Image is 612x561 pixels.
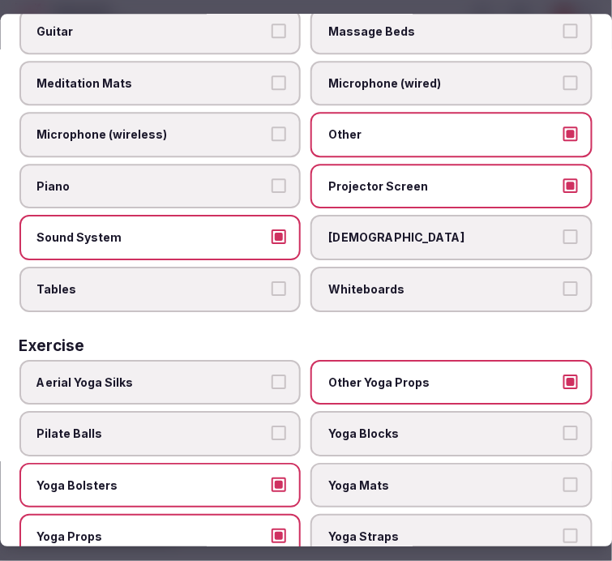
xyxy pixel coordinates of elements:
span: Piano [37,178,267,195]
span: Yoga Mats [329,477,559,494]
span: Meditation Mats [37,75,267,92]
span: Projector Screen [329,178,559,195]
button: Projector Screen [563,178,578,193]
span: Whiteboards [329,281,559,298]
button: Other Yoga Props [563,375,578,389]
span: Pilate Balls [37,426,267,443]
span: Guitar [37,24,267,40]
button: Yoga Props [272,529,287,544]
button: Tables [272,281,287,296]
span: Yoga Bolsters [37,477,267,494]
button: Piano [272,178,287,193]
button: Yoga Mats [563,477,578,492]
button: Yoga Blocks [563,426,578,441]
button: Microphone (wired) [563,75,578,90]
button: Aerial Yoga Silks [272,375,287,389]
button: Yoga Straps [563,529,578,544]
button: Other [563,127,578,142]
span: Yoga Straps [329,529,559,546]
h3: Exercise [19,338,85,353]
span: Tables [37,281,267,298]
button: Guitar [272,24,287,38]
span: Sound System [37,230,267,246]
span: [DEMOGRAPHIC_DATA] [329,230,559,246]
button: Sound System [272,230,287,245]
span: Aerial Yoga Silks [37,375,267,391]
button: Pilate Balls [272,426,287,441]
button: Yoga Bolsters [272,477,287,492]
span: Microphone (wired) [329,75,559,92]
button: Meditation Mats [272,75,287,90]
span: Yoga Props [37,529,267,546]
button: Massage Beds [563,24,578,38]
button: Whiteboards [563,281,578,296]
span: Massage Beds [329,24,559,40]
span: Other Yoga Props [329,375,559,391]
span: Microphone (wireless) [37,127,267,143]
span: Yoga Blocks [329,426,559,443]
button: Microphone (wireless) [272,127,287,142]
button: [DEMOGRAPHIC_DATA] [563,230,578,245]
span: Other [329,127,559,143]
